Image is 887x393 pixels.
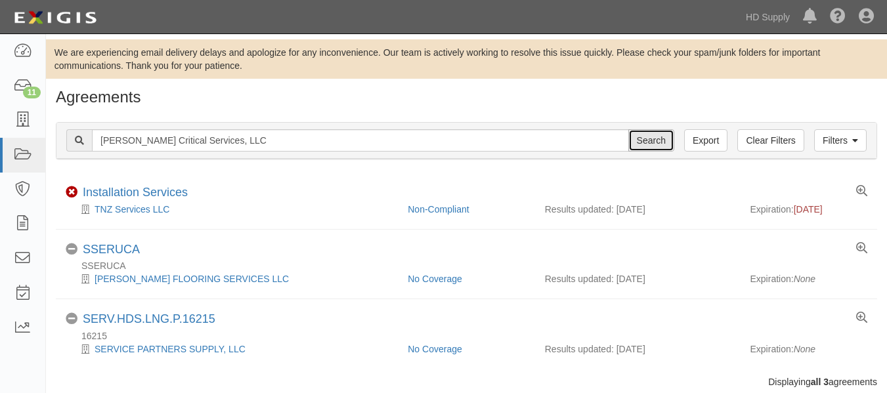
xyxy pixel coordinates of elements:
[56,89,877,106] h1: Agreements
[10,6,100,30] img: logo-5460c22ac91f19d4615b14bd174203de0afe785f0fc80cf4dbbc73dc1793850b.png
[794,204,823,215] span: [DATE]
[856,312,867,324] a: View results summary
[46,46,887,72] div: We are experiencing email delivery delays and apologize for any inconvenience. Our team is active...
[66,272,398,285] div: CARRANZA FLOORING SERVICES LLC
[83,186,188,199] a: Installation Services
[66,329,877,342] div: 16215
[46,375,887,388] div: Displaying agreements
[66,243,77,255] i: No Coverage
[856,243,867,255] a: View results summary
[92,129,629,152] input: Search
[408,344,462,354] a: No Coverage
[66,342,398,356] div: SERVICE PARTNERS SUPPLY, LLC
[750,203,868,216] div: Expiration:
[545,272,731,285] div: Results updated: [DATE]
[628,129,674,152] input: Search
[83,243,140,256] a: SSERUCA
[408,204,469,215] a: Non-Compliant
[750,272,868,285] div: Expiration:
[814,129,867,152] a: Filters
[66,259,877,272] div: SSERUCA
[684,129,727,152] a: Export
[794,274,815,284] em: None
[739,4,796,30] a: HD Supply
[830,9,846,25] i: Help Center - Complianz
[811,377,829,387] b: all 3
[23,87,41,98] div: 11
[66,186,77,198] i: Non-Compliant
[856,186,867,197] a: View results summary
[95,204,169,215] a: TNZ Services LLC
[545,342,731,356] div: Results updated: [DATE]
[737,129,804,152] a: Clear Filters
[95,344,246,354] a: SERVICE PARTNERS SUPPLY, LLC
[66,203,398,216] div: TNZ Services LLC
[408,274,462,284] a: No Coverage
[66,313,77,325] i: No Coverage
[83,186,188,200] div: Installation Services
[545,203,731,216] div: Results updated: [DATE]
[83,312,215,325] a: SERV.HDS.LNG.P.16215
[794,344,815,354] em: None
[750,342,868,356] div: Expiration:
[83,312,215,327] div: SERV.HDS.LNG.P.16215
[95,274,289,284] a: [PERSON_NAME] FLOORING SERVICES LLC
[83,243,140,257] div: SSERUCA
